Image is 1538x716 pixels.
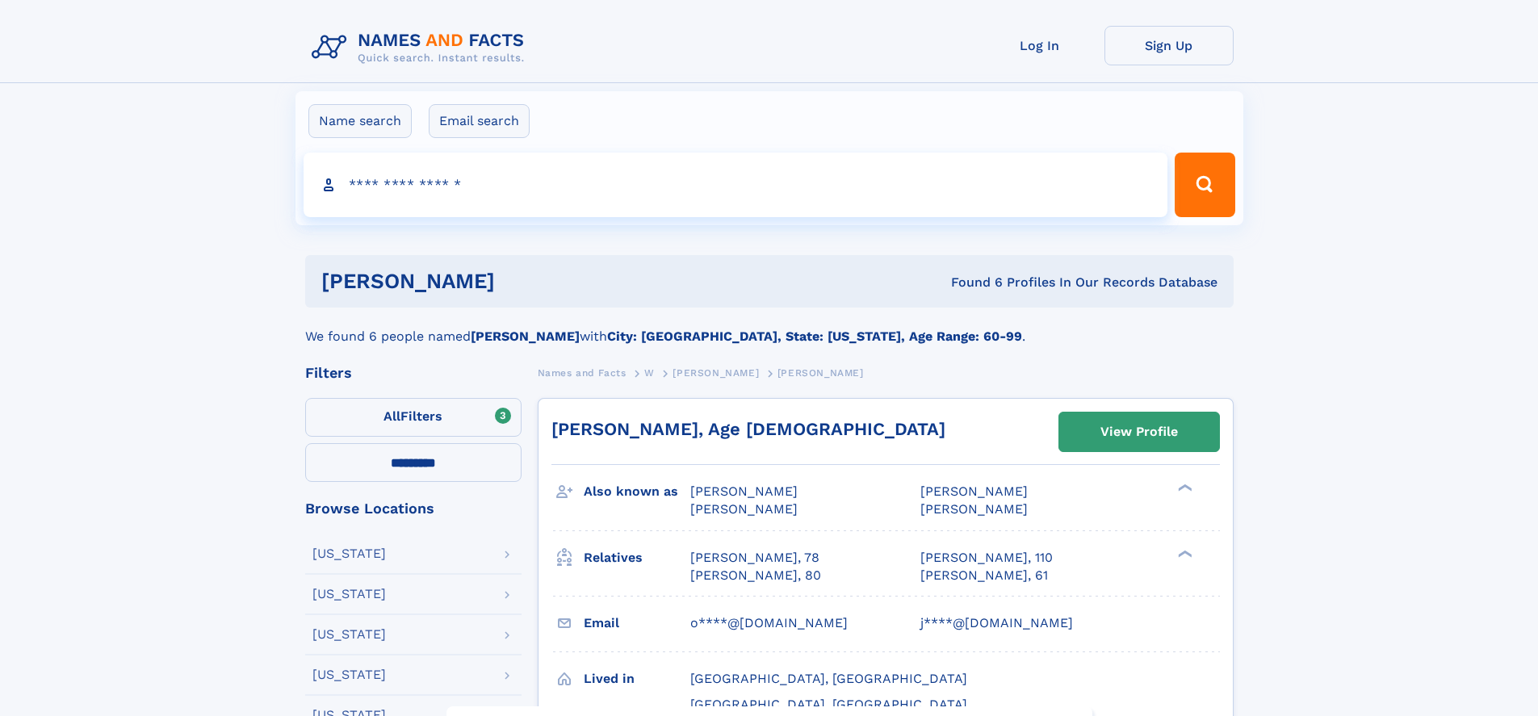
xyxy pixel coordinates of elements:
[383,408,400,424] span: All
[1059,412,1219,451] a: View Profile
[429,104,530,138] label: Email search
[584,544,690,572] h3: Relatives
[305,398,522,437] label: Filters
[690,671,967,686] span: [GEOGRAPHIC_DATA], [GEOGRAPHIC_DATA]
[304,153,1168,217] input: search input
[690,501,798,517] span: [PERSON_NAME]
[920,567,1048,584] a: [PERSON_NAME], 61
[312,547,386,560] div: [US_STATE]
[584,609,690,637] h3: Email
[690,549,819,567] a: [PERSON_NAME], 78
[920,484,1028,499] span: [PERSON_NAME]
[584,665,690,693] h3: Lived in
[312,668,386,681] div: [US_STATE]
[777,367,864,379] span: [PERSON_NAME]
[305,308,1234,346] div: We found 6 people named with .
[312,628,386,641] div: [US_STATE]
[920,549,1053,567] a: [PERSON_NAME], 110
[607,329,1022,344] b: City: [GEOGRAPHIC_DATA], State: [US_STATE], Age Range: 60-99
[305,366,522,380] div: Filters
[644,367,655,379] span: W
[920,501,1028,517] span: [PERSON_NAME]
[471,329,580,344] b: [PERSON_NAME]
[690,567,821,584] a: [PERSON_NAME], 80
[1100,413,1178,450] div: View Profile
[538,362,627,383] a: Names and Facts
[690,697,967,712] span: [GEOGRAPHIC_DATA], [GEOGRAPHIC_DATA]
[975,26,1104,65] a: Log In
[690,484,798,499] span: [PERSON_NAME]
[723,274,1217,291] div: Found 6 Profiles In Our Records Database
[305,501,522,516] div: Browse Locations
[551,419,945,439] a: [PERSON_NAME], Age [DEMOGRAPHIC_DATA]
[673,362,759,383] a: [PERSON_NAME]
[305,26,538,69] img: Logo Names and Facts
[1104,26,1234,65] a: Sign Up
[1174,548,1193,559] div: ❯
[644,362,655,383] a: W
[1174,483,1193,493] div: ❯
[584,478,690,505] h3: Also known as
[321,271,723,291] h1: [PERSON_NAME]
[673,367,759,379] span: [PERSON_NAME]
[308,104,412,138] label: Name search
[312,588,386,601] div: [US_STATE]
[1175,153,1234,217] button: Search Button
